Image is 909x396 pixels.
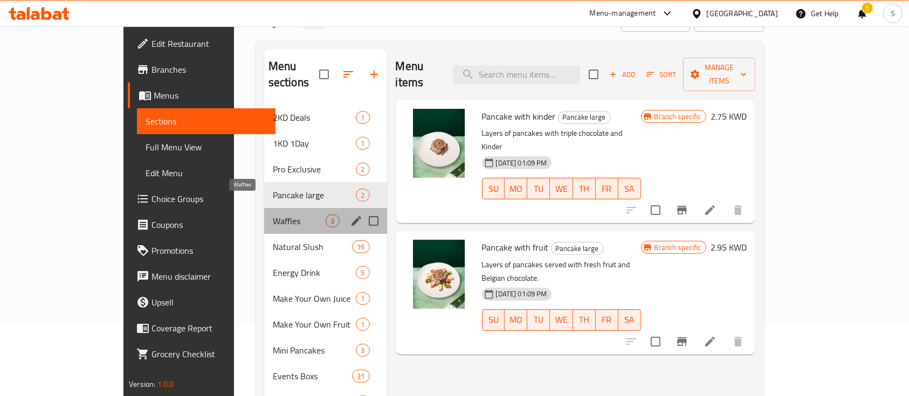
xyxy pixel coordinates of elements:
div: Events Boxs31 [264,363,387,389]
span: Promotions [151,244,267,257]
span: FR [600,312,614,328]
span: 5 [356,268,369,278]
span: Pro Exclusive [273,163,356,176]
span: 2KD Deals [273,111,356,124]
a: Full Menu View [137,134,276,160]
span: 3 [326,216,339,226]
span: 3 [356,345,369,356]
span: Branch specific [650,112,706,122]
span: MO [509,312,523,328]
span: Choice Groups [151,192,267,205]
span: FR [600,181,614,197]
div: items [356,137,369,150]
button: WE [550,178,573,199]
span: Manage items [692,61,747,88]
span: Pancake large [559,111,610,123]
span: 1.0.0 [157,377,174,391]
h6: 2.75 KWD [711,109,747,124]
span: 1KD 1Day [273,137,356,150]
div: Pro Exclusive2 [264,156,387,182]
h2: Menu items [396,58,440,91]
span: TU [532,181,546,197]
div: 1KD 1Day1 [264,130,387,156]
span: Pancake with kinder [482,108,556,124]
span: WE [554,312,568,328]
img: Pancake with fruit [404,240,473,309]
a: Coverage Report [128,315,276,341]
a: Menu disclaimer [128,263,276,289]
button: TU [527,309,550,331]
div: Pancake large [558,111,611,124]
div: Pancake large2 [264,182,387,208]
span: Edit Menu [146,166,267,179]
button: MO [505,178,527,199]
span: Natural Slush [273,240,352,253]
a: Promotions [128,238,276,263]
span: Make Your Own Juice [273,292,356,305]
span: [DATE] 01:09 PM [492,158,552,168]
span: SA [623,181,637,197]
span: Pancake large [552,242,603,255]
div: items [356,292,369,305]
button: delete [725,329,751,355]
a: Menus [128,82,276,108]
div: items [352,370,369,383]
span: Sort [646,68,676,81]
span: 16 [353,242,369,252]
div: Make Your Own Fruit [273,318,356,331]
span: Grocery Checklist [151,348,267,360]
div: [GEOGRAPHIC_DATA] [707,8,778,19]
div: Menu-management [590,7,656,20]
button: FR [596,178,618,199]
div: items [352,240,369,253]
div: Waffles3edit [264,208,387,234]
div: Events Boxs [273,370,352,383]
button: Branch-specific-item [669,197,695,223]
span: TU [532,312,546,328]
span: Coupons [151,218,267,231]
h2: Menu sections [268,58,319,91]
button: SU [482,309,505,331]
span: Mini Pancakes [273,344,356,357]
div: items [326,214,339,227]
span: 1 [356,138,369,149]
span: SU [487,181,501,197]
button: Branch-specific-item [669,329,695,355]
span: Pancake large [273,189,356,202]
span: Full Menu View [146,141,267,154]
h6: 2.95 KWD [711,240,747,255]
div: items [356,163,369,176]
span: Select section [582,63,605,86]
div: Energy Drink5 [264,260,387,286]
span: S [891,8,895,19]
div: Mini Pancakes3 [264,337,387,363]
span: 1 [356,294,369,304]
div: 2KD Deals1 [264,105,387,130]
a: Edit Menu [137,160,276,186]
button: TU [527,178,550,199]
a: Edit menu item [704,335,717,348]
span: Menu disclaimer [151,270,267,283]
div: Natural Slush16 [264,234,387,260]
span: Add item [605,66,639,83]
button: edit [348,213,364,229]
button: SU [482,178,505,199]
a: Grocery Checklist [128,341,276,367]
a: Edit Restaurant [128,31,276,57]
span: export [703,15,755,29]
div: items [356,266,369,279]
div: Make Your Own Juice1 [264,286,387,311]
p: Layers of pancakes served with fresh fruit and Belgian chocolate. [482,258,641,285]
button: WE [550,309,573,331]
button: SA [618,178,641,199]
span: Add [608,68,637,81]
span: Branches [151,63,267,76]
span: TH [577,181,591,197]
button: delete [725,197,751,223]
span: Sort items [639,66,683,83]
span: MO [509,181,523,197]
